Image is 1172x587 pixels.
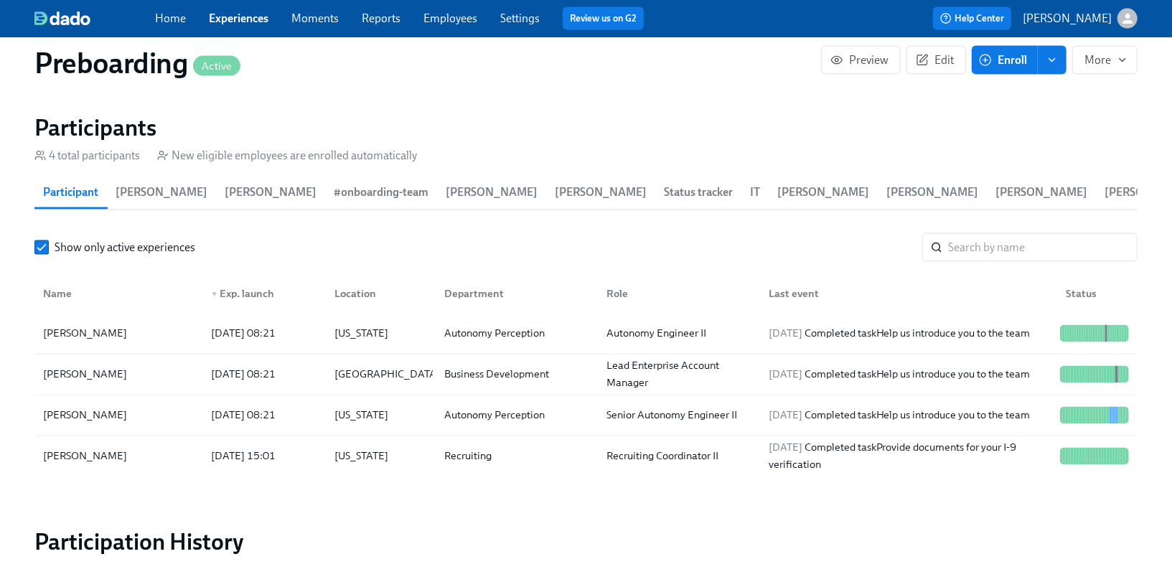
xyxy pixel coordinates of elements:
[763,439,1054,474] div: Completed task Provide documents for your I-9 verification
[37,285,200,302] div: Name
[209,11,268,25] a: Experiences
[972,46,1038,75] button: Enroll
[1072,46,1138,75] button: More
[833,53,889,67] span: Preview
[329,325,433,342] div: [US_STATE]
[155,11,186,25] a: Home
[1084,53,1125,67] span: More
[563,7,644,30] button: Review us on G2
[906,46,966,75] button: Edit
[205,285,324,302] div: Exp. launch
[329,285,433,302] div: Location
[763,407,1054,424] div: Completed task Help us introduce you to the team
[982,53,1027,67] span: Enroll
[886,182,978,202] span: [PERSON_NAME]
[157,148,417,164] div: New eligible employees are enrolled automatically
[664,182,733,202] span: Status tracker
[334,182,428,202] span: #onboarding-team
[37,279,200,308] div: Name
[193,61,240,72] span: Active
[34,395,1138,436] div: [PERSON_NAME][DATE] 08:21[US_STATE]Autonomy PerceptionSenior Autonomy Engineer II[DATE] Completed...
[37,325,200,342] div: [PERSON_NAME]
[933,7,1011,30] button: Help Center
[601,325,757,342] div: Autonomy Engineer II
[750,182,760,202] span: IT
[34,148,140,164] div: 4 total participants
[34,113,1138,142] h2: Participants
[116,182,207,202] span: [PERSON_NAME]
[362,11,400,25] a: Reports
[777,182,869,202] span: [PERSON_NAME]
[37,448,200,465] div: [PERSON_NAME]
[439,366,595,383] div: Business Development
[34,354,1138,395] div: [PERSON_NAME][DATE] 08:21[GEOGRAPHIC_DATA]Business DevelopmentLead Enterprise Account Manager[DAT...
[439,325,595,342] div: Autonomy Perception
[1038,46,1066,75] button: enroll
[291,11,339,25] a: Moments
[940,11,1004,26] span: Help Center
[43,182,98,202] span: Participant
[423,11,477,25] a: Employees
[595,279,757,308] div: Role
[757,279,1054,308] div: Last event
[1023,11,1112,27] p: [PERSON_NAME]
[1023,9,1138,29] button: [PERSON_NAME]
[919,53,954,67] span: Edit
[769,441,802,454] span: [DATE]
[601,448,757,465] div: Recruiting Coordinator II
[995,182,1087,202] span: [PERSON_NAME]
[55,240,195,255] span: Show only active experiences
[329,366,446,383] div: [GEOGRAPHIC_DATA]
[1060,285,1135,302] div: Status
[200,279,324,308] div: ▼Exp. launch
[324,279,433,308] div: Location
[769,327,802,340] span: [DATE]
[439,285,595,302] div: Department
[769,368,802,381] span: [DATE]
[329,448,433,465] div: [US_STATE]
[34,528,1138,557] h2: Participation History
[500,11,540,25] a: Settings
[329,407,433,424] div: [US_STATE]
[439,407,595,424] div: Autonomy Perception
[433,279,595,308] div: Department
[601,285,757,302] div: Role
[948,233,1138,262] input: Search by name
[601,357,757,392] div: Lead Enterprise Account Manager
[34,11,155,26] a: dado
[763,285,1054,302] div: Last event
[34,11,90,26] img: dado
[34,46,240,80] h1: Preboarding
[225,182,317,202] span: [PERSON_NAME]
[570,11,637,26] a: Review us on G2
[37,407,200,424] div: [PERSON_NAME]
[205,448,324,465] div: [DATE] 15:01
[763,366,1054,383] div: Completed task Help us introduce you to the team
[769,409,802,422] span: [DATE]
[446,182,538,202] span: [PERSON_NAME]
[34,436,1138,476] div: [PERSON_NAME][DATE] 15:01[US_STATE]RecruitingRecruiting Coordinator II[DATE] Completed taskProvid...
[37,366,200,383] div: [PERSON_NAME]
[205,407,324,424] div: [DATE] 08:21
[34,314,1138,354] div: [PERSON_NAME][DATE] 08:21[US_STATE]Autonomy PerceptionAutonomy Engineer II[DATE] Completed taskHe...
[211,291,218,298] span: ▼
[821,46,901,75] button: Preview
[439,448,595,465] div: Recruiting
[601,407,757,424] div: Senior Autonomy Engineer II
[1054,279,1135,308] div: Status
[555,182,647,202] span: [PERSON_NAME]
[205,325,324,342] div: [DATE] 08:21
[763,325,1054,342] div: Completed task Help us introduce you to the team
[205,366,324,383] div: [DATE] 08:21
